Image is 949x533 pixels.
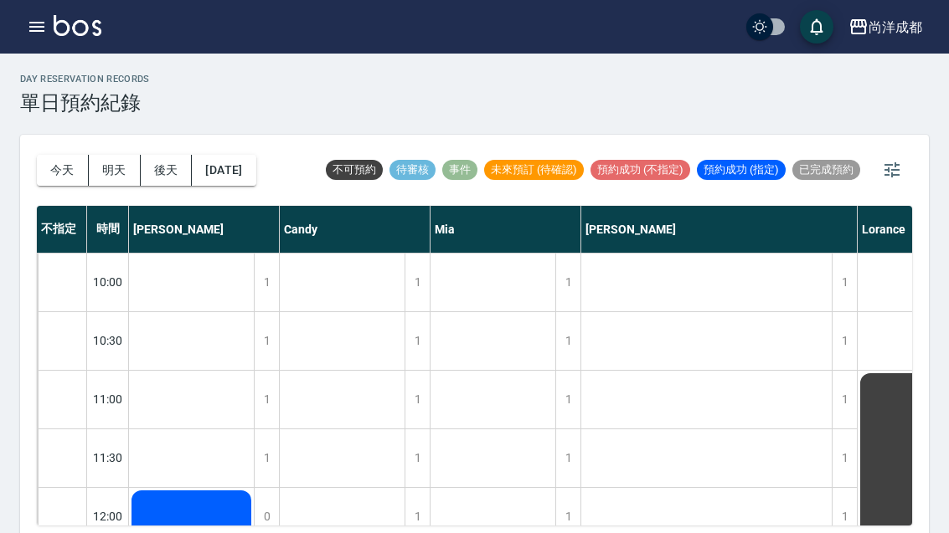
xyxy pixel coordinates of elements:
span: 預約成功 (不指定) [591,162,690,177]
button: save [800,10,833,44]
div: 11:00 [87,370,129,428]
div: 1 [405,371,430,428]
div: 1 [555,254,580,311]
span: 已完成預約 [792,162,860,177]
div: Mia [431,206,581,253]
div: Candy [280,206,431,253]
div: 1 [254,429,279,487]
div: 1 [254,312,279,370]
div: [PERSON_NAME] [129,206,280,253]
div: 1 [254,254,279,311]
img: Logo [54,15,101,36]
div: 尚洋成都 [869,17,922,38]
span: 事件 [442,162,477,177]
div: 1 [405,312,430,370]
span: 未來預訂 (待確認) [484,162,584,177]
span: 預約成功 (指定) [697,162,786,177]
div: 1 [832,312,857,370]
div: [PERSON_NAME] [581,206,858,253]
div: 1 [555,371,580,428]
h3: 單日預約紀錄 [20,91,150,115]
button: 今天 [37,155,89,186]
div: 1 [832,429,857,487]
h2: day Reservation records [20,74,150,85]
span: 待審核 [389,162,436,177]
button: 後天 [141,155,193,186]
div: 1 [254,371,279,428]
div: 10:30 [87,311,129,370]
button: [DATE] [192,155,255,186]
div: 1 [832,254,857,311]
div: 時間 [87,206,129,253]
div: 11:30 [87,428,129,487]
div: 1 [555,312,580,370]
div: 1 [405,254,430,311]
div: 1 [405,429,430,487]
div: 1 [832,371,857,428]
div: 10:00 [87,253,129,311]
div: 不指定 [37,206,87,253]
div: 1 [555,429,580,487]
button: 尚洋成都 [842,10,929,44]
span: 不可預約 [326,162,383,177]
button: 明天 [89,155,141,186]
